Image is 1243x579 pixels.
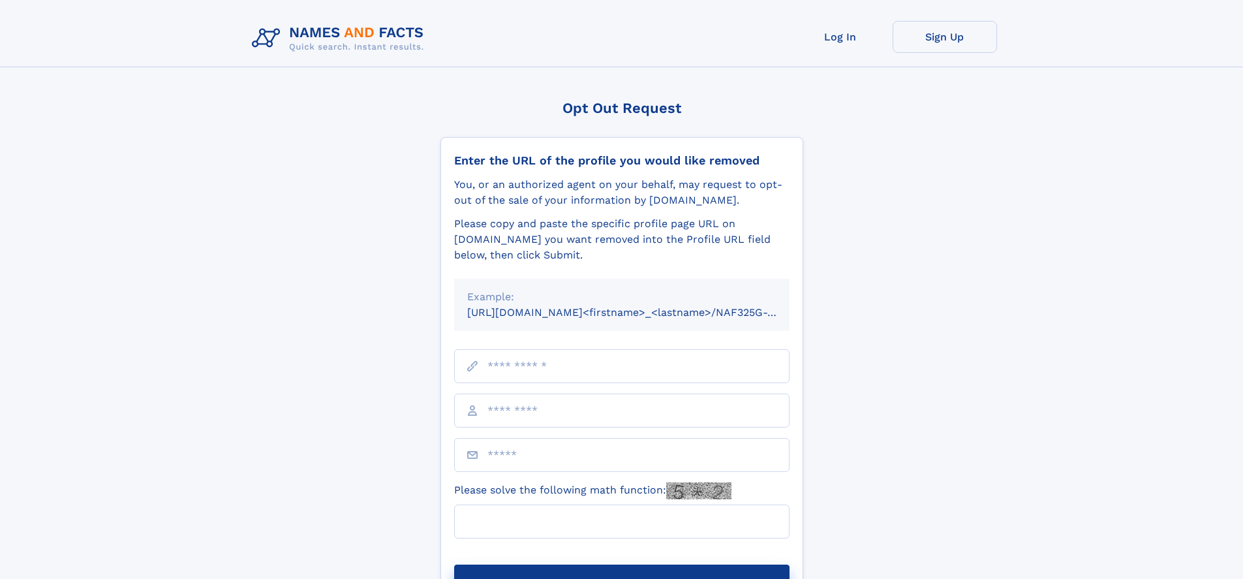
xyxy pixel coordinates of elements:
[467,306,814,319] small: [URL][DOMAIN_NAME]<firstname>_<lastname>/NAF325G-xxxxxxxx
[454,153,790,168] div: Enter the URL of the profile you would like removed
[247,21,435,56] img: Logo Names and Facts
[454,482,731,499] label: Please solve the following math function:
[788,21,893,53] a: Log In
[893,21,997,53] a: Sign Up
[454,177,790,208] div: You, or an authorized agent on your behalf, may request to opt-out of the sale of your informatio...
[440,100,803,116] div: Opt Out Request
[454,216,790,263] div: Please copy and paste the specific profile page URL on [DOMAIN_NAME] you want removed into the Pr...
[467,289,776,305] div: Example:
